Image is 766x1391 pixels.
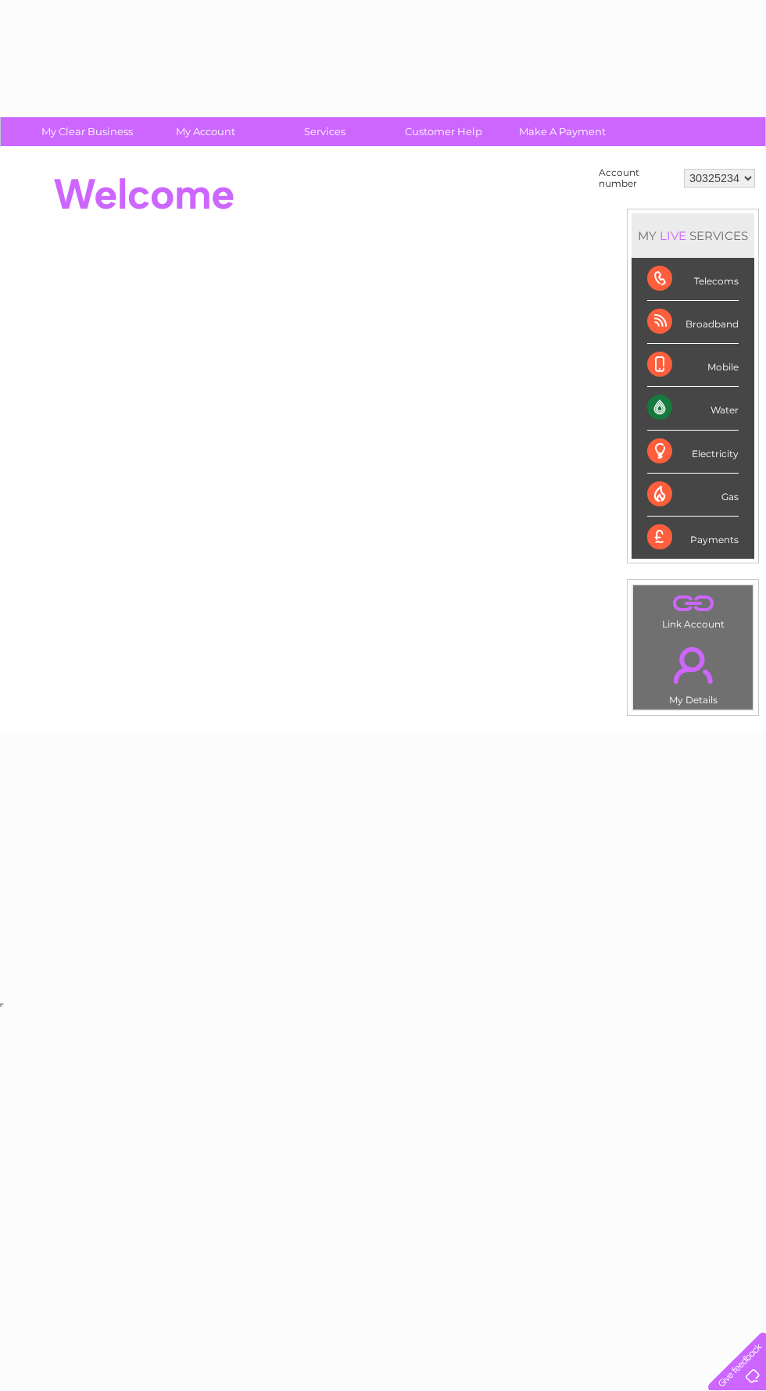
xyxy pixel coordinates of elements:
[637,589,749,617] a: .
[647,301,739,344] div: Broadband
[637,638,749,692] a: .
[647,387,739,430] div: Water
[657,228,689,243] div: LIVE
[498,117,627,146] a: Make A Payment
[632,634,753,710] td: My Details
[141,117,270,146] a: My Account
[647,431,739,474] div: Electricity
[647,258,739,301] div: Telecoms
[23,117,152,146] a: My Clear Business
[647,517,739,559] div: Payments
[379,117,508,146] a: Customer Help
[260,117,389,146] a: Services
[632,585,753,634] td: Link Account
[647,344,739,387] div: Mobile
[647,474,739,517] div: Gas
[632,213,754,258] div: MY SERVICES
[595,163,680,193] td: Account number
